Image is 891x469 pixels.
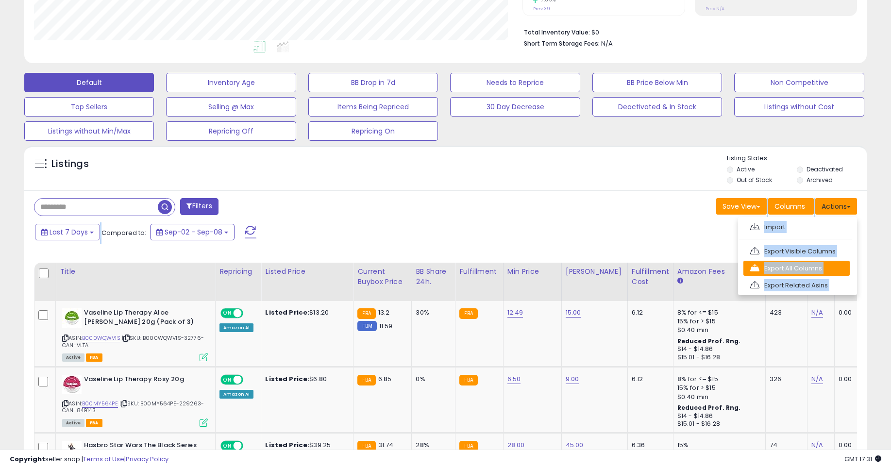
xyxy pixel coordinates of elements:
button: Save View [716,198,767,215]
strong: Copyright [10,454,45,464]
div: 8% for <= $15 [677,308,758,317]
div: $0.40 min [677,393,758,402]
label: Archived [807,176,833,184]
span: | SKU: B000WQWV1S-32776-CAN-VLTA [62,334,204,349]
button: Repricing On [308,121,438,141]
div: $15.01 - $16.28 [677,353,758,362]
small: FBM [357,321,376,331]
span: OFF [242,376,257,384]
span: Last 7 Days [50,227,88,237]
div: 423 [770,308,800,317]
button: Last 7 Days [35,224,100,240]
span: Sep-02 - Sep-08 [165,227,222,237]
button: Listings without Cost [734,97,864,117]
div: Amazon AI [219,390,253,399]
button: Repricing Off [166,121,296,141]
span: 13.2 [378,308,390,317]
span: FBA [86,419,102,427]
div: $0.40 min [677,326,758,335]
div: Amazon AI [219,323,253,332]
a: B000WQWV1S [82,334,120,342]
b: Vaseline Lip Therapy Rosy 20g [84,375,202,386]
div: Title [60,267,211,277]
div: 6.12 [632,375,666,384]
button: Default [24,73,154,92]
div: $15.01 - $16.28 [677,420,758,428]
a: Terms of Use [83,454,124,464]
button: Actions [815,198,857,215]
b: Total Inventory Value: [524,28,590,36]
button: Inventory Age [166,73,296,92]
a: Export Visible Columns [743,244,850,259]
div: [PERSON_NAME] [566,267,623,277]
button: 30 Day Decrease [450,97,580,117]
div: 326 [770,375,800,384]
div: 8% for <= $15 [677,375,758,384]
div: 15% for > $15 [677,384,758,392]
div: Fulfillment Cost [632,267,669,287]
img: 31pFkmG4hZL._SL40_.jpg [62,308,82,328]
button: Listings without Min/Max [24,121,154,141]
span: Compared to: [101,228,146,237]
label: Active [737,165,755,173]
div: Min Price [507,267,557,277]
button: Non Competitive [734,73,864,92]
button: Sep-02 - Sep-08 [150,224,235,240]
span: ON [221,376,234,384]
div: 0% [416,375,448,384]
small: FBA [459,375,477,385]
div: Listed Price [265,267,349,277]
div: 0.00 [839,375,855,384]
small: Prev: N/A [706,6,724,12]
span: ON [221,309,234,318]
b: Listed Price: [265,374,309,384]
div: $14 - $14.86 [677,412,758,420]
a: N/A [811,308,823,318]
b: Vaseline Lip Therapy Aloe [PERSON_NAME] 20g (Pack of 3) [84,308,202,329]
button: Deactivated & In Stock [592,97,722,117]
button: Items Being Repriced [308,97,438,117]
a: 6.50 [507,374,521,384]
small: FBA [357,308,375,319]
a: 15.00 [566,308,581,318]
a: 12.49 [507,308,523,318]
small: Amazon Fees. [677,277,683,285]
button: Columns [768,198,814,215]
span: | SKU: B00MY564PE-229263-CAN-849143 [62,400,204,414]
a: N/A [811,374,823,384]
div: Fulfillment [459,267,499,277]
div: 6.12 [632,308,666,317]
b: Reduced Prof. Rng. [677,337,741,345]
label: Deactivated [807,165,843,173]
div: Amazon Fees [677,267,761,277]
span: FBA [86,353,102,362]
button: BB Price Below Min [592,73,722,92]
span: N/A [601,39,613,48]
span: OFF [242,309,257,318]
span: 2025-09-16 17:31 GMT [844,454,881,464]
span: All listings currently available for purchase on Amazon [62,419,84,427]
a: 9.00 [566,374,579,384]
a: Export All Columns [743,261,850,276]
b: Short Term Storage Fees: [524,39,600,48]
small: FBA [459,308,477,319]
button: BB Drop in 7d [308,73,438,92]
a: Export Related Asins [743,278,850,293]
button: Filters [180,198,218,215]
div: 15% for > $15 [677,317,758,326]
div: ASIN: [62,308,208,360]
a: B00MY564PE [82,400,118,408]
div: ASIN: [62,375,208,426]
div: $13.20 [265,308,346,317]
b: Reduced Prof. Rng. [677,403,741,412]
label: Out of Stock [737,176,772,184]
button: Top Sellers [24,97,154,117]
div: seller snap | | [10,455,168,464]
a: Privacy Policy [126,454,168,464]
small: FBA [357,375,375,385]
div: $6.80 [265,375,346,384]
small: Prev: 39 [533,6,550,12]
a: Import [743,219,850,234]
li: $0 [524,26,850,37]
span: 11.59 [379,321,393,331]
